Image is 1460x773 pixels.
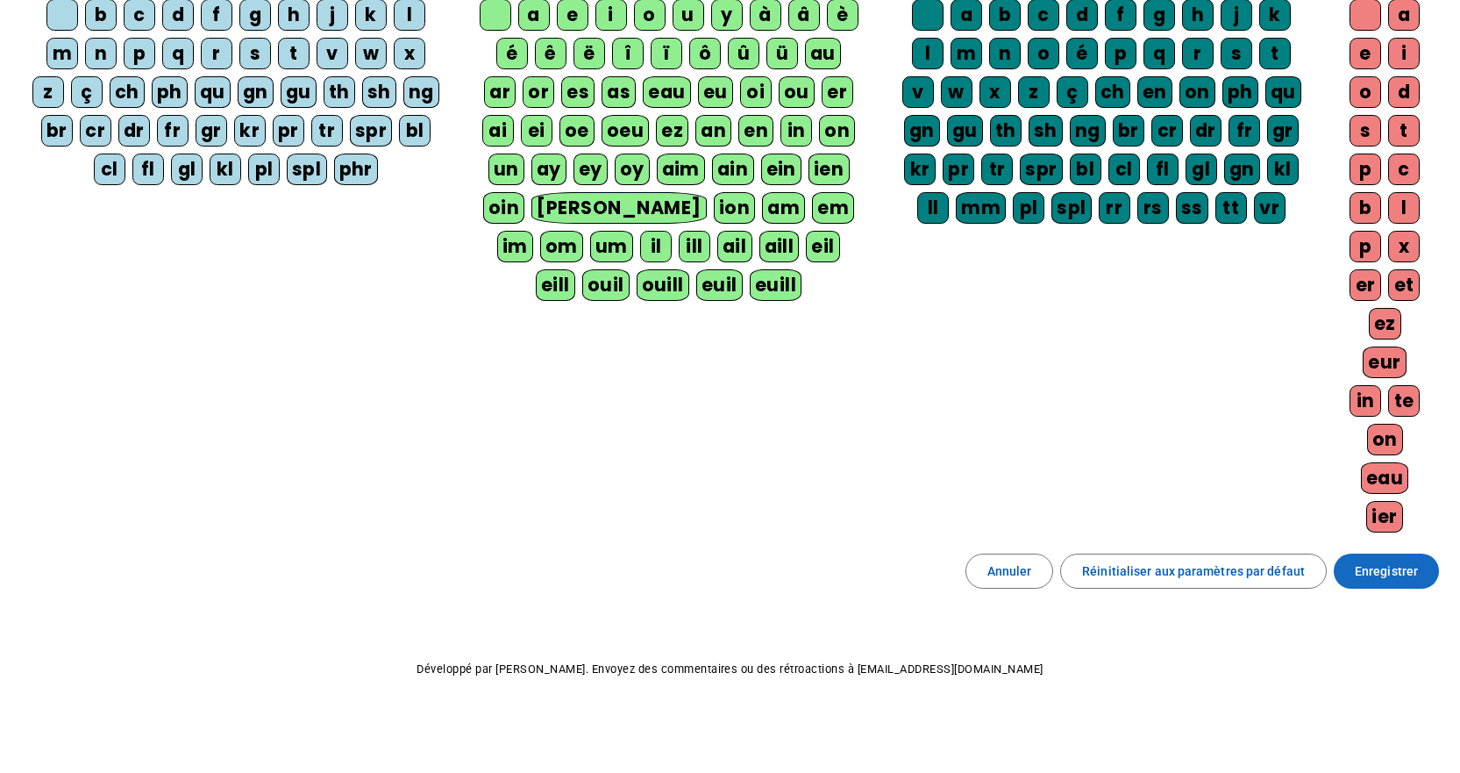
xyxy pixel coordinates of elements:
div: eill [536,269,575,301]
div: ng [1070,115,1106,147]
div: cr [80,115,111,147]
div: û [728,38,759,69]
div: é [496,38,528,69]
div: kl [1267,154,1299,185]
div: cl [94,154,125,185]
div: [PERSON_NAME] [531,192,706,224]
div: ô [689,38,721,69]
div: om [540,231,583,262]
div: eau [1361,462,1409,494]
div: ien [808,154,850,185]
div: c [1388,154,1420,185]
span: Annuler [987,561,1032,582]
div: ill [679,231,710,262]
div: spr [1020,154,1063,185]
div: th [324,76,355,108]
div: an [695,115,731,147]
div: ch [110,76,145,108]
div: ç [1057,76,1088,108]
div: gn [904,115,940,147]
div: n [989,38,1021,69]
div: am [762,192,805,224]
div: spl [1051,192,1092,224]
div: m [951,38,982,69]
div: t [1259,38,1291,69]
div: ain [712,154,754,185]
div: en [1137,76,1172,108]
div: ph [152,76,188,108]
div: tr [981,154,1013,185]
div: um [590,231,633,262]
div: p [1350,231,1381,262]
div: p [1105,38,1136,69]
div: dr [118,115,150,147]
div: é [1066,38,1098,69]
div: q [162,38,194,69]
div: gn [1224,154,1260,185]
div: z [1018,76,1050,108]
div: ail [717,231,752,262]
div: p [1350,154,1381,185]
div: eu [698,76,733,108]
div: er [822,76,853,108]
div: r [201,38,232,69]
button: Enregistrer [1334,554,1439,589]
div: qu [1265,76,1301,108]
div: x [1388,231,1420,262]
div: kr [234,115,266,147]
div: ein [761,154,802,185]
div: th [990,115,1022,147]
button: Réinitialiser aux paramètres par défaut [1060,554,1327,589]
div: on [819,115,855,147]
div: eil [806,231,840,262]
div: î [612,38,644,69]
div: pl [248,154,280,185]
div: br [41,115,73,147]
div: oe [559,115,595,147]
div: in [1350,385,1381,417]
div: ng [403,76,439,108]
div: ss [1176,192,1208,224]
div: ë [573,38,605,69]
div: gu [281,76,317,108]
div: oy [615,154,650,185]
div: w [941,76,972,108]
div: im [497,231,533,262]
div: q [1143,38,1175,69]
div: ei [521,115,552,147]
div: ll [917,192,949,224]
div: t [1388,115,1420,147]
div: et [1388,269,1420,301]
div: s [1350,115,1381,147]
div: pr [943,154,974,185]
div: ch [1095,76,1130,108]
div: kr [904,154,936,185]
div: ey [573,154,608,185]
div: te [1388,385,1420,417]
div: p [124,38,155,69]
div: pl [1013,192,1044,224]
div: r [1182,38,1214,69]
div: l [912,38,944,69]
div: o [1028,38,1059,69]
div: eau [643,76,691,108]
div: bl [1070,154,1101,185]
div: es [561,76,595,108]
div: ion [714,192,756,224]
div: il [640,231,672,262]
div: br [1113,115,1144,147]
div: ou [779,76,815,108]
div: fl [132,154,164,185]
div: phr [334,154,379,185]
div: z [32,76,64,108]
div: s [239,38,271,69]
div: t [278,38,310,69]
div: ai [482,115,514,147]
div: on [1367,424,1403,455]
div: fr [157,115,189,147]
div: ez [656,115,688,147]
div: eur [1363,347,1407,378]
div: gr [1267,115,1299,147]
span: Enregistrer [1355,561,1418,582]
div: ph [1222,76,1258,108]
